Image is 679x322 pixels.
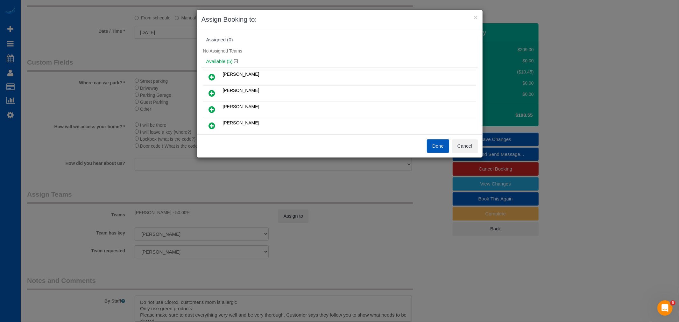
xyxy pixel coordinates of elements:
[206,37,473,43] div: Assigned (0)
[474,14,477,21] button: ×
[202,15,478,24] h3: Assign Booking to:
[203,48,242,53] span: No Assigned Teams
[670,300,675,305] span: 3
[223,104,259,109] span: [PERSON_NAME]
[223,120,259,125] span: [PERSON_NAME]
[223,88,259,93] span: [PERSON_NAME]
[223,72,259,77] span: [PERSON_NAME]
[427,139,449,153] button: Done
[657,300,673,316] iframe: Intercom live chat
[206,59,473,64] h4: Available (5)
[452,139,478,153] button: Cancel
